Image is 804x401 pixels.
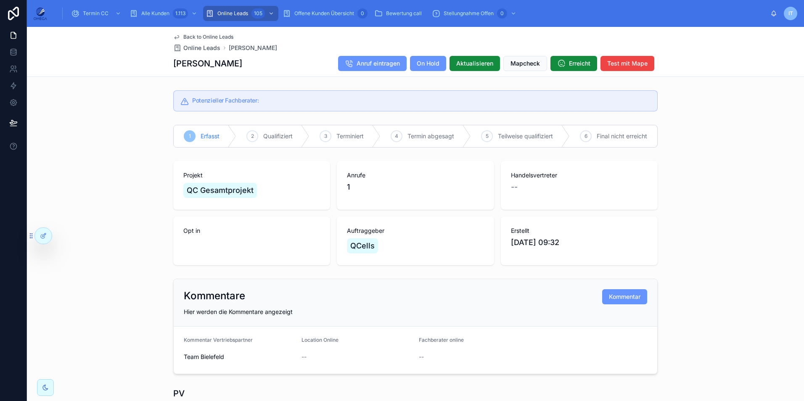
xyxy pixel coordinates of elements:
[280,6,370,21] a: Offene Kunden Übersicht0
[69,6,125,21] a: Termin CC
[201,132,220,140] span: Erfasst
[497,8,507,18] div: 0
[338,56,407,71] button: Anruf eintragen
[183,44,220,52] span: Online Leads
[301,337,339,343] span: Location Online
[184,308,293,315] span: Hier werden die Kommentare angezeigt
[419,353,424,361] span: --
[173,388,185,399] h1: PV
[584,133,587,140] span: 6
[184,353,295,361] span: Team Bielefeld
[602,289,647,304] button: Kommentar
[357,8,368,18] div: 0
[450,56,500,71] button: Aktualisieren
[183,34,233,40] span: Back to Online Leads
[486,133,489,140] span: 5
[184,337,253,343] span: Kommentar Vertriebspartner
[173,34,233,40] a: Back to Online Leads
[498,132,553,140] span: Teilweise qualifiziert
[444,10,494,17] span: Stellungnahme Offen
[597,132,647,140] span: Final nicht erreicht
[609,293,640,301] span: Kommentar
[183,171,320,179] span: Projekt
[347,227,484,235] span: Auftraggeber
[503,56,547,71] button: Mapcheck
[357,59,400,68] span: Anruf eintragen
[294,10,354,17] span: Offene Kunden Übersicht
[189,133,191,140] span: 1
[34,7,47,20] img: App logo
[395,133,398,140] span: 4
[324,133,327,140] span: 3
[173,44,220,52] a: Online Leads
[301,353,307,361] span: --
[511,181,518,193] span: --
[251,133,254,140] span: 2
[569,59,590,68] span: Erreicht
[600,56,654,71] button: Test mit Mape
[429,6,521,21] a: Stellungnahme Offen0
[336,132,364,140] span: Terminiert
[83,10,108,17] span: Termin CC
[173,8,188,18] div: 1.113
[187,185,254,196] span: QC Gesamtprojekt
[788,10,793,17] span: IT
[127,6,201,21] a: Alle Kunden1.113
[173,58,242,69] h1: [PERSON_NAME]
[184,289,245,303] h2: Kommentare
[386,10,422,17] span: Bewertung call
[372,6,428,21] a: Bewertung call
[183,227,320,235] span: Opt in
[511,227,648,235] span: Erstellt
[410,56,446,71] button: On Hold
[203,6,278,21] a: Online Leads105
[511,171,648,179] span: Handelsvertreter
[417,59,439,68] span: On Hold
[511,237,648,248] span: [DATE] 09:32
[347,171,484,179] span: Anrufe
[510,59,540,68] span: Mapcheck
[456,59,493,68] span: Aktualisieren
[407,132,454,140] span: Termin abgesagt
[192,98,651,103] h5: Potenzieller Fachberater:
[550,56,597,71] button: Erreicht
[347,181,350,193] span: 1
[607,59,648,68] span: Test mit Mape
[251,8,265,18] div: 105
[229,44,277,52] a: [PERSON_NAME]
[54,4,770,23] div: scrollable content
[350,240,375,252] span: QCells
[419,337,464,343] span: Fachberater online
[263,132,293,140] span: Qualifiziert
[141,10,169,17] span: Alle Kunden
[217,10,248,17] span: Online Leads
